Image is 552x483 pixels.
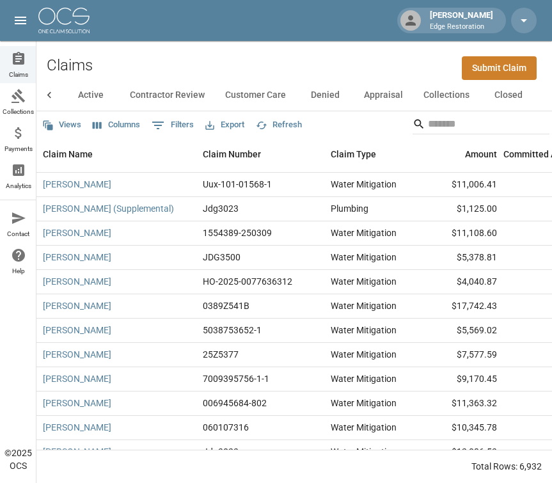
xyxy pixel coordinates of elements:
div: [PERSON_NAME] [425,9,498,32]
div: Claim Type [331,136,376,172]
img: ocs-logo-white-transparent.png [38,8,90,33]
a: [PERSON_NAME] (Supplemental) [43,202,174,215]
div: 7009395756-1-1 [203,372,269,385]
span: Payments [4,146,33,152]
a: [PERSON_NAME] [43,275,111,288]
div: Water Mitigation [331,445,397,458]
a: [PERSON_NAME] [43,226,111,239]
div: Plumbing [331,202,368,215]
a: [PERSON_NAME] [43,348,111,361]
button: Views [39,115,84,135]
a: [PERSON_NAME] [43,372,111,385]
div: Water Mitigation [331,348,397,361]
a: [PERSON_NAME] [43,324,111,337]
button: Closed [480,80,537,111]
button: Show filters [148,115,197,136]
div: Total Rows: 6,932 [471,460,542,473]
div: $4,040.87 [420,270,503,294]
div: Claim Number [196,136,324,172]
div: Claim Name [43,136,93,172]
span: Help [12,268,25,274]
div: dynamic tabs [62,80,526,111]
div: $11,108.60 [420,221,503,246]
div: Claim Number [203,136,261,172]
div: $10,345.78 [420,416,503,440]
button: Refresh [253,115,305,135]
div: Jdg3023 [203,202,239,215]
div: 006945684-802 [203,397,267,409]
div: Water Mitigation [331,226,397,239]
div: Jdg3023 [203,445,239,458]
span: Contact [7,231,29,237]
button: Export [202,115,248,135]
span: Claims [9,72,28,78]
div: Uux-101-01568-1 [203,178,272,191]
button: Active [62,80,120,111]
button: Contractor Review [120,80,215,111]
div: Water Mitigation [331,324,397,337]
a: [PERSON_NAME] [43,445,111,458]
div: © 2025 OCS [4,447,32,472]
div: $12,086.53 [420,440,503,464]
div: 060107316 [203,421,249,434]
h2: Claims [47,56,93,75]
div: 5038753652-1 [203,324,262,337]
button: Collections [413,80,480,111]
div: HO-2025-0077636312 [203,275,292,288]
a: [PERSON_NAME] [43,251,111,264]
span: Collections [3,109,34,115]
div: Water Mitigation [331,251,397,264]
div: Amount [465,136,497,172]
div: Water Mitigation [331,275,397,288]
div: $11,363.32 [420,392,503,416]
div: 0389Z541B [203,299,249,312]
div: 1554389-250309 [203,226,272,239]
div: $7,577.59 [420,343,503,367]
a: Submit Claim [462,56,537,80]
div: Claim Name [36,136,196,172]
div: $1,125.00 [420,197,503,221]
p: Edge Restoration [430,22,493,33]
button: open drawer [8,8,33,33]
div: $5,378.81 [420,246,503,270]
div: Search [413,114,549,137]
div: Claim Type [324,136,420,172]
div: Water Mitigation [331,372,397,385]
div: $5,569.02 [420,319,503,343]
button: Appraisal [354,80,413,111]
div: $9,170.45 [420,367,503,392]
a: [PERSON_NAME] [43,421,111,434]
a: [PERSON_NAME] [43,397,111,409]
div: Water Mitigation [331,397,397,409]
span: Analytics [6,183,31,189]
a: [PERSON_NAME] [43,178,111,191]
div: Amount [420,136,503,172]
div: Water Mitigation [331,299,397,312]
a: [PERSON_NAME] [43,299,111,312]
div: Water Mitigation [331,421,397,434]
div: Water Mitigation [331,178,397,191]
div: $17,742.43 [420,294,503,319]
button: Denied [296,80,354,111]
div: 25Z5377 [203,348,239,361]
div: $11,006.41 [420,173,503,197]
button: Customer Care [215,80,296,111]
button: Select columns [90,115,143,135]
div: JDG3500 [203,251,241,264]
